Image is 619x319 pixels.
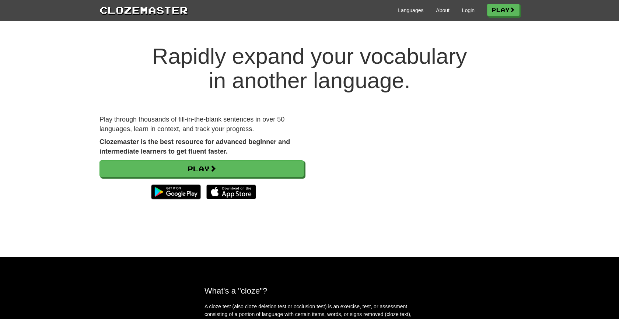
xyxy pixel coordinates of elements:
a: Login [462,7,475,14]
a: Play [99,160,304,177]
a: About [436,7,450,14]
h2: What's a "cloze"? [204,286,415,295]
strong: Clozemaster is the best resource for advanced beginner and intermediate learners to get fluent fa... [99,138,290,155]
img: Download_on_the_App_Store_Badge_US-UK_135x40-25178aeef6eb6b83b96f5f2d004eda3bffbb37122de64afbaef7... [206,185,256,199]
a: Languages [398,7,423,14]
a: Play [487,4,520,16]
p: Play through thousands of fill-in-the-blank sentences in over 50 languages, learn in context, and... [99,115,304,134]
a: Clozemaster [99,3,188,17]
img: Get it on Google Play [147,181,204,203]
